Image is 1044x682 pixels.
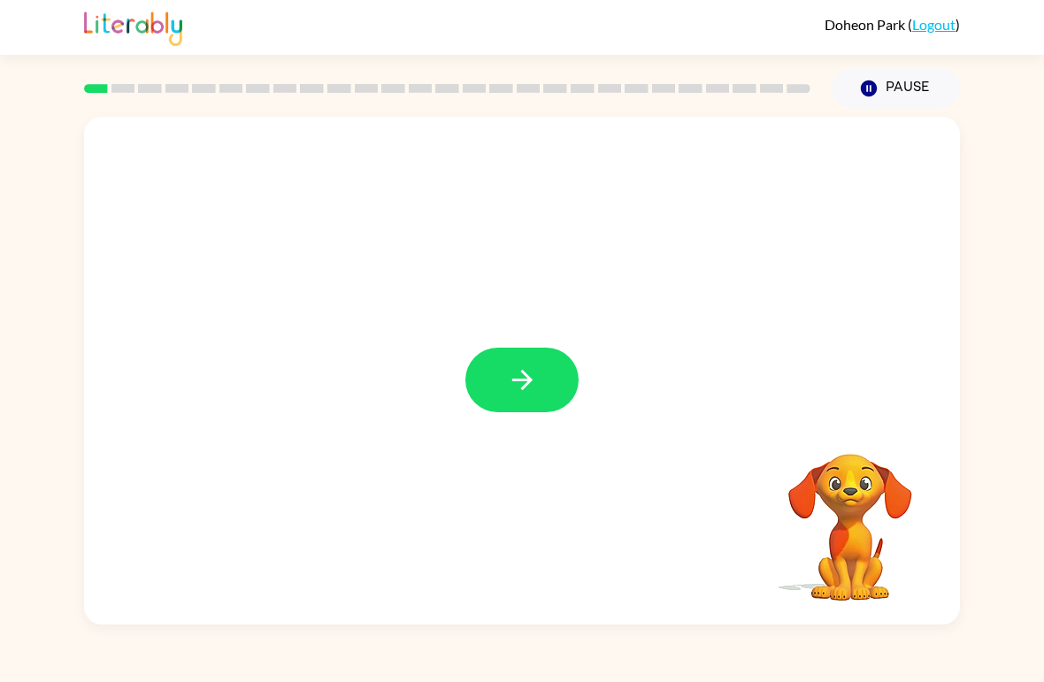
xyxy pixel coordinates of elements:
div: ( ) [825,16,960,33]
button: Pause [832,68,960,109]
a: Logout [912,16,956,33]
video: Your browser must support playing .mp4 files to use Literably. Please try using another browser. [762,426,939,603]
img: Literably [84,7,182,46]
span: Doheon Park [825,16,908,33]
